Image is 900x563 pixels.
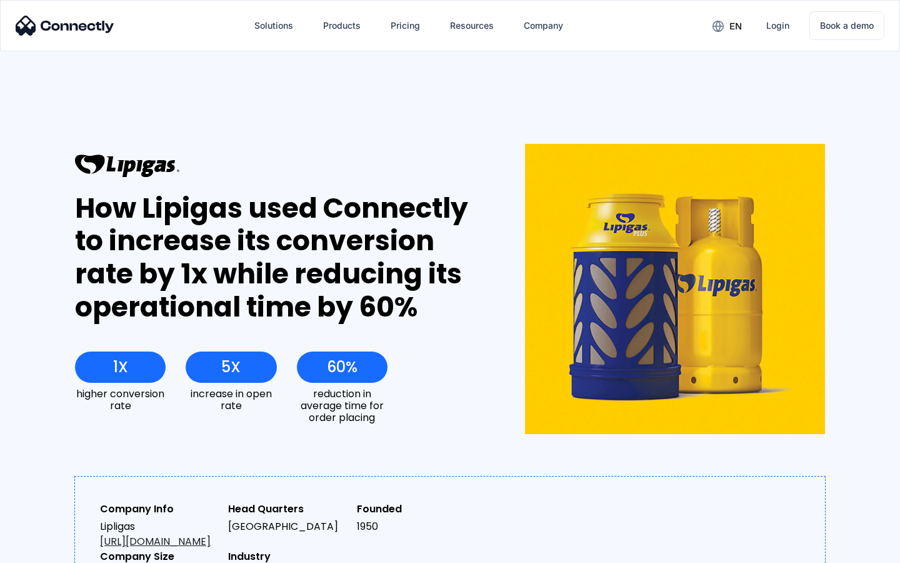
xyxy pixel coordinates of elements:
div: Head Quarters [228,502,346,517]
div: Solutions [244,11,303,41]
div: Pricing [391,17,420,34]
div: en [702,16,751,35]
div: Company [524,17,563,34]
div: Products [323,17,361,34]
div: 5X [221,358,241,376]
aside: Language selected: English [12,541,75,559]
div: Products [313,11,371,41]
div: en [729,18,742,35]
div: 60% [327,358,357,376]
div: Company [514,11,573,41]
div: 1950 [357,519,475,534]
div: Login [766,17,789,34]
div: Founded [357,502,475,517]
div: Company Info [100,502,218,517]
a: [URL][DOMAIN_NAME] [100,534,211,549]
a: Book a demo [809,11,884,40]
img: Connectly Logo [16,16,114,36]
div: 1X [113,358,128,376]
a: Login [756,11,799,41]
div: Resources [440,11,504,41]
div: Solutions [254,17,293,34]
div: increase in open rate [186,388,276,412]
div: [GEOGRAPHIC_DATA] [228,519,346,534]
ul: Language list [25,541,75,559]
div: reduction in average time for order placing [297,388,387,424]
div: How Lipigas used Connectly to increase its conversion rate by 1x while reducing its operational t... [75,192,479,324]
div: Resources [450,17,494,34]
a: Pricing [381,11,430,41]
div: higher conversion rate [75,388,166,412]
div: Lipligas [100,519,218,549]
